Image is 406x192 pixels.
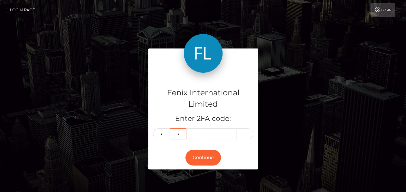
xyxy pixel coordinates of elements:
a: Login [370,3,395,17]
a: Login Page [10,3,35,17]
button: Continue [185,150,221,165]
h4: Fenix International Limited [153,87,253,110]
img: Fenix International Limited [184,34,223,73]
h5: Enter 2FA code: [153,114,253,124]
